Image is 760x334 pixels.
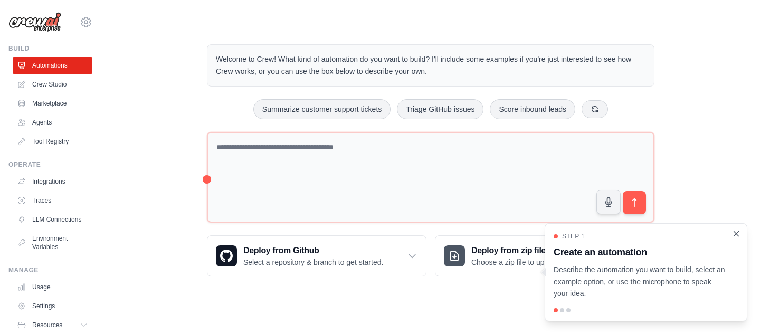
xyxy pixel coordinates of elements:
[13,173,92,190] a: Integrations
[490,99,575,119] button: Score inbound leads
[554,264,726,300] p: Describe the automation you want to build, select an example option, or use the microphone to spe...
[562,232,585,241] span: Step 1
[253,99,391,119] button: Summarize customer support tickets
[13,114,92,131] a: Agents
[32,321,62,329] span: Resources
[13,57,92,74] a: Automations
[13,133,92,150] a: Tool Registry
[13,211,92,228] a: LLM Connections
[707,283,760,334] iframe: Chat Widget
[13,298,92,314] a: Settings
[13,279,92,295] a: Usage
[216,53,645,78] p: Welcome to Crew! What kind of automation do you want to build? I'll include some examples if you'...
[8,160,92,169] div: Operate
[13,230,92,255] a: Environment Variables
[13,192,92,209] a: Traces
[13,95,92,112] a: Marketplace
[13,76,92,93] a: Crew Studio
[471,244,560,257] h3: Deploy from zip file
[8,12,61,32] img: Logo
[397,99,483,119] button: Triage GitHub issues
[732,230,740,238] button: Close walkthrough
[243,244,383,257] h3: Deploy from Github
[471,257,560,268] p: Choose a zip file to upload.
[13,317,92,333] button: Resources
[8,266,92,274] div: Manage
[243,257,383,268] p: Select a repository & branch to get started.
[554,245,726,260] h3: Create an automation
[8,44,92,53] div: Build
